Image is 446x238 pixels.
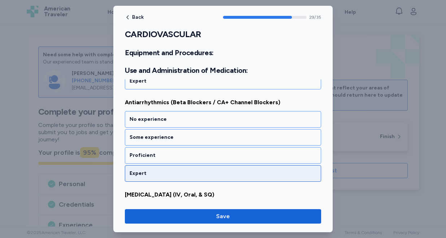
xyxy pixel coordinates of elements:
[125,98,321,107] span: Antiarrhythmics (Beta Blockers / CA+ Channel Blockers)
[130,134,316,141] div: Some experience
[125,29,321,40] h1: CARDIOVASCULAR
[125,190,321,199] span: [MEDICAL_DATA] (IV, Oral, & SQ)
[125,48,321,57] h2: Equipment and Procedures:
[125,209,321,224] button: Save
[132,15,144,20] span: Back
[130,116,316,123] div: No experience
[125,66,321,75] h2: Use and Administration of Medication:
[130,170,316,177] div: Expert
[125,14,144,20] button: Back
[309,14,321,20] span: 29 / 35
[130,152,316,159] div: Proficient
[216,212,230,221] span: Save
[130,78,316,85] div: Expert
